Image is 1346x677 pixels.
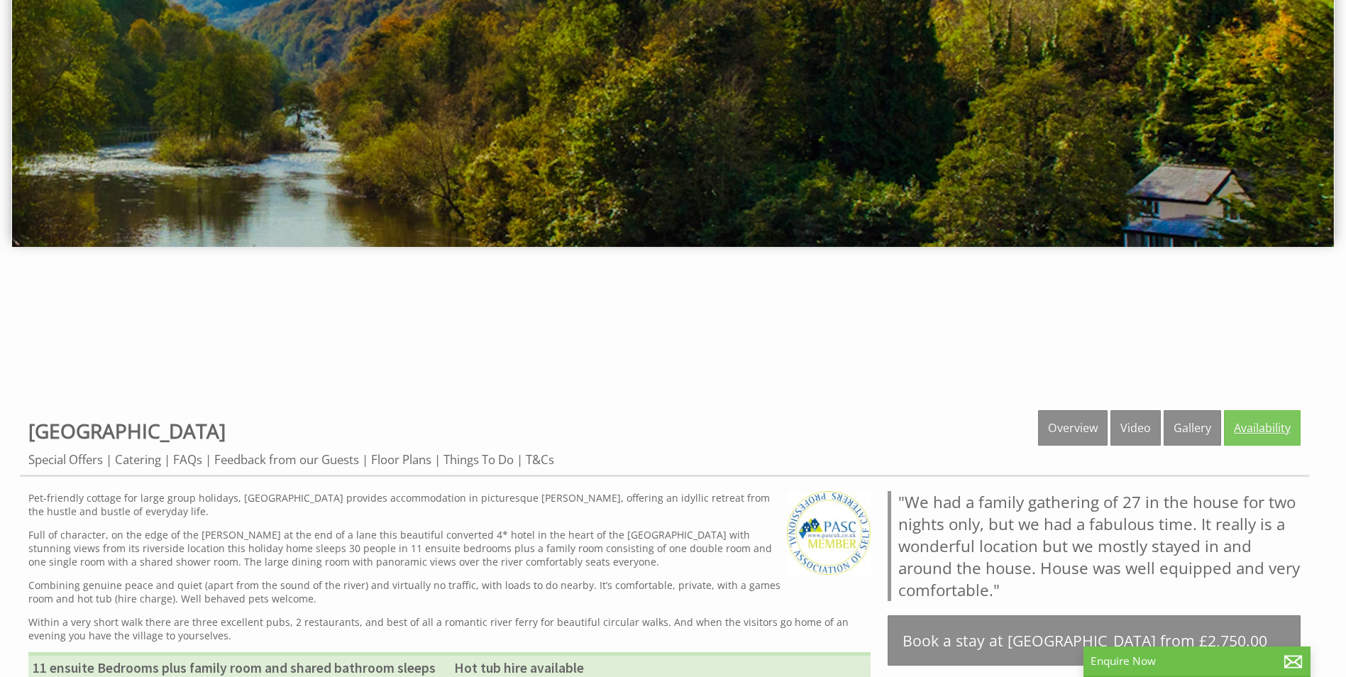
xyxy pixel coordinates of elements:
blockquote: "We had a family gathering of 27 in the house for two nights only, but we had a fabulous time. It... [888,491,1301,601]
a: Availability [1224,410,1301,446]
a: Floor Plans [371,451,431,468]
p: Full of character, on the edge of the [PERSON_NAME] at the end of a lane this beautiful converted... [28,528,871,568]
a: Overview [1038,410,1108,446]
a: Video [1110,410,1161,446]
a: Catering [115,451,161,468]
a: Book a stay at [GEOGRAPHIC_DATA] from £2,750.00 [888,615,1301,666]
p: Enquire Now [1091,654,1303,668]
p: Within a very short walk there are three excellent pubs, 2 restaurants, and best of all a romanti... [28,615,871,642]
a: Gallery [1164,410,1221,446]
a: Special Offers [28,451,103,468]
img: PASC - PASC UK Members [787,491,871,575]
iframe: Customer reviews powered by Trustpilot [9,286,1337,392]
a: T&Cs [526,451,554,468]
p: Combining genuine peace and quiet (apart from the sound of the river) and virtually no traffic, w... [28,578,871,605]
a: Feedback from our Guests [214,451,359,468]
a: Things To Do [443,451,514,468]
a: FAQs [173,451,202,468]
p: Pet-friendly cottage for large group holidays, [GEOGRAPHIC_DATA] provides accommodation in pictur... [28,491,871,518]
a: [GEOGRAPHIC_DATA] [28,417,226,444]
